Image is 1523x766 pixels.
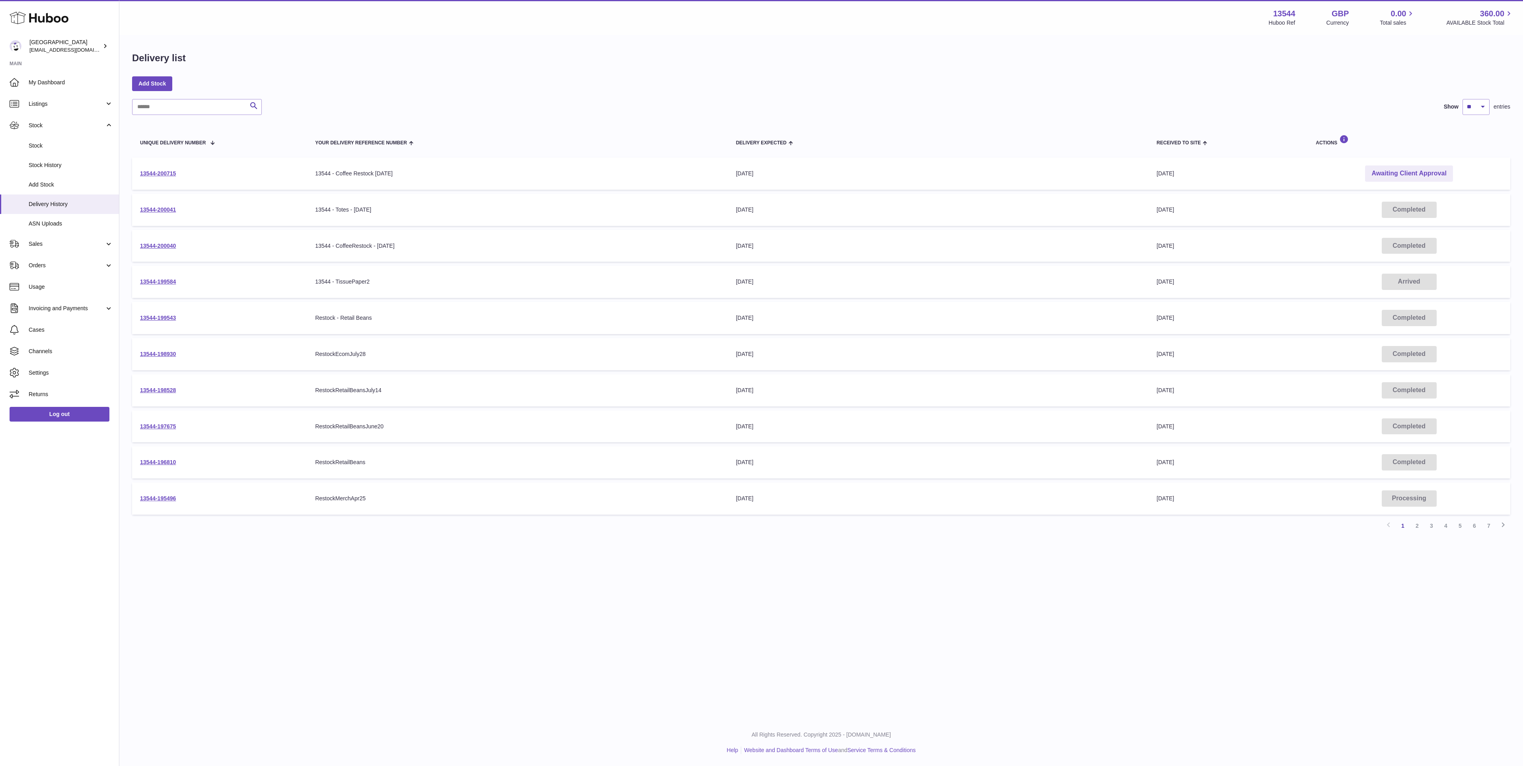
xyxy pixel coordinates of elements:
[140,315,176,321] a: 13544-199543
[1157,243,1174,249] span: [DATE]
[744,747,838,753] a: Website and Dashboard Terms of Use
[132,52,186,64] h1: Delivery list
[29,240,105,248] span: Sales
[1482,519,1496,533] a: 7
[140,423,176,430] a: 13544-197675
[736,206,1141,214] div: [DATE]
[315,459,720,466] div: RestockRetailBeans
[736,459,1141,466] div: [DATE]
[140,243,176,249] a: 13544-200040
[1316,135,1502,146] div: Actions
[1332,8,1349,19] strong: GBP
[29,142,113,150] span: Stock
[140,459,176,465] a: 13544-196810
[741,747,915,754] li: and
[140,495,176,502] a: 13544-195496
[1157,459,1174,465] span: [DATE]
[1480,8,1504,19] span: 360.00
[736,423,1141,430] div: [DATE]
[1444,103,1459,111] label: Show
[140,170,176,177] a: 13544-200715
[736,495,1141,502] div: [DATE]
[1446,8,1513,27] a: 360.00 AVAILABLE Stock Total
[1494,103,1510,111] span: entries
[140,206,176,213] a: 13544-200041
[29,369,113,377] span: Settings
[315,423,720,430] div: RestockRetailBeansJune20
[736,170,1141,177] div: [DATE]
[1326,19,1349,27] div: Currency
[1157,315,1174,321] span: [DATE]
[1380,19,1415,27] span: Total sales
[1424,519,1439,533] a: 3
[29,220,113,227] span: ASN Uploads
[1157,423,1174,430] span: [DATE]
[1446,19,1513,27] span: AVAILABLE Stock Total
[10,407,109,421] a: Log out
[847,747,916,753] a: Service Terms & Conditions
[29,326,113,334] span: Cases
[736,278,1141,286] div: [DATE]
[132,76,172,91] a: Add Stock
[1157,206,1174,213] span: [DATE]
[29,305,105,312] span: Invoicing and Payments
[1439,519,1453,533] a: 4
[29,122,105,129] span: Stock
[1380,8,1415,27] a: 0.00 Total sales
[29,391,113,398] span: Returns
[29,181,113,189] span: Add Stock
[1396,519,1410,533] a: 1
[727,747,738,753] a: Help
[315,350,720,358] div: RestockEcomJuly28
[1273,8,1295,19] strong: 13544
[29,348,113,355] span: Channels
[140,351,176,357] a: 13544-198930
[29,39,101,54] div: [GEOGRAPHIC_DATA]
[1157,170,1174,177] span: [DATE]
[736,314,1141,322] div: [DATE]
[736,350,1141,358] div: [DATE]
[736,387,1141,394] div: [DATE]
[315,206,720,214] div: 13544 - Totes - [DATE]
[140,278,176,285] a: 13544-199584
[126,731,1517,739] p: All Rights Reserved. Copyright 2025 - [DOMAIN_NAME]
[315,495,720,502] div: RestockMerchApr25
[1391,8,1406,19] span: 0.00
[1467,519,1482,533] a: 6
[315,278,720,286] div: 13544 - TissuePaper2
[315,140,407,146] span: Your Delivery Reference Number
[140,140,206,146] span: Unique Delivery Number
[29,47,117,53] span: [EMAIL_ADDRESS][DOMAIN_NAME]
[1269,19,1295,27] div: Huboo Ref
[1453,519,1467,533] a: 5
[315,170,720,177] div: 13544 - Coffee Restock [DATE]
[29,79,113,86] span: My Dashboard
[1157,140,1201,146] span: Received to Site
[1157,278,1174,285] span: [DATE]
[29,161,113,169] span: Stock History
[1365,165,1453,182] a: Awaiting Client Approval
[736,140,787,146] span: Delivery Expected
[29,283,113,291] span: Usage
[1157,495,1174,502] span: [DATE]
[29,262,105,269] span: Orders
[315,242,720,250] div: 13544 - CoffeeRestock - [DATE]
[29,100,105,108] span: Listings
[1157,351,1174,357] span: [DATE]
[1157,387,1174,393] span: [DATE]
[10,40,21,52] img: mariana@blankstreet.com
[140,387,176,393] a: 13544-198528
[315,314,720,322] div: Restock - Retail Beans
[1410,519,1424,533] a: 2
[315,387,720,394] div: RestockRetailBeansJuly14
[736,242,1141,250] div: [DATE]
[29,200,113,208] span: Delivery History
